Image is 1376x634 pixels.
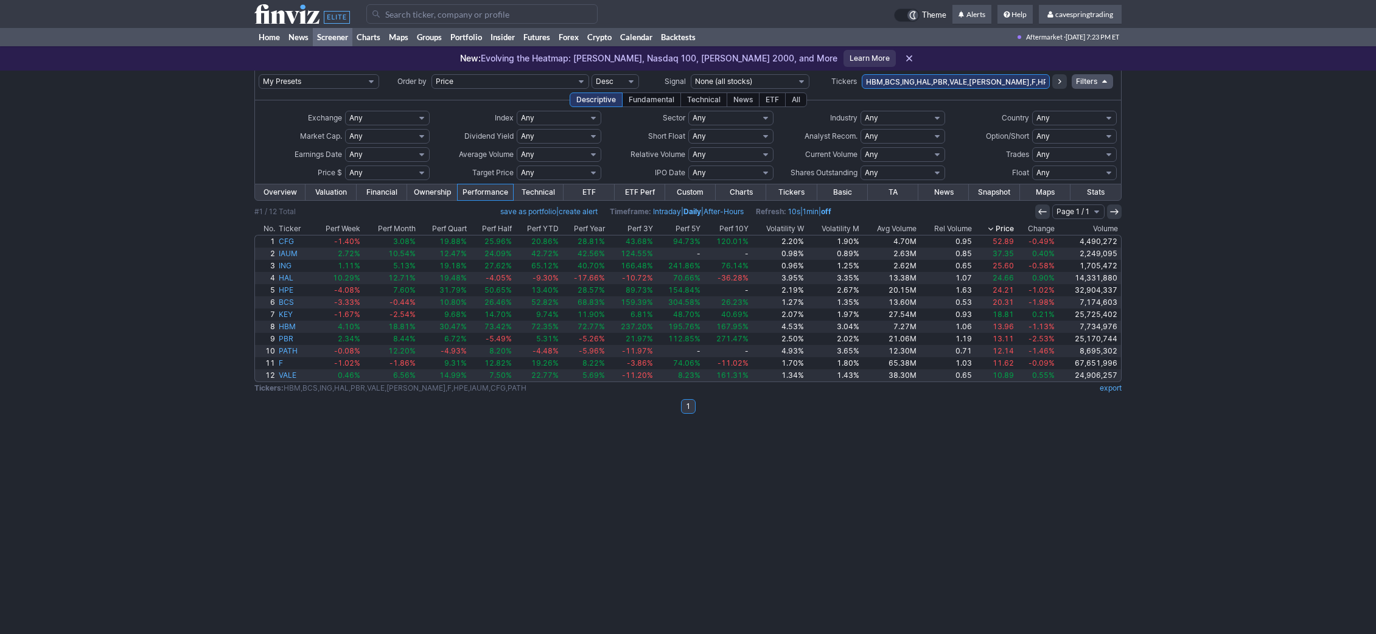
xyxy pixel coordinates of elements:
a: 0.89% [806,248,861,260]
span: 19.88% [439,237,467,246]
span: 42.56% [578,249,605,258]
div: Fundamental [622,92,681,107]
span: 10.54% [388,249,416,258]
a: CFG [277,235,311,248]
a: 72.77% [561,321,607,333]
span: 27.62% [484,261,512,270]
a: Filters [1072,74,1113,89]
a: Screener [313,28,352,46]
span: 11.90% [578,310,605,319]
a: Futures [519,28,554,46]
a: 2.67% [806,284,861,296]
a: News [918,184,969,200]
a: create alert [559,207,598,216]
span: 14.70% [484,310,512,319]
a: - [702,284,750,296]
span: 28.57% [578,285,605,294]
span: 26.23% [721,298,749,307]
a: 3.08% [362,235,417,248]
span: 31.79% [439,285,467,294]
a: 7,734,976 [1056,321,1121,333]
a: 1.07 [918,272,974,284]
a: 50.65% [469,284,513,296]
a: 2.34% [311,333,362,345]
a: 19.88% [417,235,469,248]
a: 73.42% [469,321,513,333]
span: -4.08% [334,285,360,294]
span: cavespringtrading [1055,10,1113,19]
span: 52.82% [531,298,559,307]
span: 52.89 [993,237,1014,246]
span: 12.47% [439,249,467,258]
span: 19.18% [439,261,467,270]
a: 2.63M [861,248,919,260]
a: 40.69% [702,308,750,321]
a: 24.21 [974,284,1016,296]
a: cavespringtrading [1039,5,1122,24]
a: 0.96% [750,260,806,272]
a: 89.73% [607,284,655,296]
a: Alerts [952,5,991,24]
a: 13.38M [861,272,919,284]
span: 40.69% [721,310,749,319]
span: -0.44% [389,298,416,307]
a: Custom [665,184,716,200]
a: 2.72% [311,248,362,260]
a: 20.15M [861,284,919,296]
a: 167.95% [702,321,750,333]
span: 20.86% [531,237,559,246]
span: 5.13% [393,261,416,270]
a: -3.33% [311,296,362,308]
span: 24.09% [484,249,512,258]
span: 154.84% [668,285,700,294]
a: 0.40% [1016,248,1056,260]
span: 9.68% [444,310,467,319]
a: off [821,207,831,216]
a: 30.47% [417,321,469,333]
span: 18.81 [993,310,1014,319]
a: 1min [803,207,819,216]
a: 20.31 [974,296,1016,308]
a: 241.86% [655,260,703,272]
a: 12.71% [362,272,417,284]
a: 31.79% [417,284,469,296]
span: 28.81% [578,237,605,246]
a: 18.81 [974,308,1016,321]
a: -1.02% [1016,284,1056,296]
a: 25.60 [974,260,1016,272]
a: IAUM [277,248,311,260]
a: Snapshot [969,184,1019,200]
a: Valuation [306,184,356,200]
span: 241.86% [668,261,700,270]
a: 10s [788,207,800,216]
a: 1.35% [806,296,861,308]
span: 13.96 [993,322,1014,331]
a: 2.50% [750,333,806,345]
a: -10.72% [607,272,655,284]
a: -1.13% [1016,321,1056,333]
a: ETF [564,184,614,200]
a: 2.62M [861,260,919,272]
a: 28.81% [561,235,607,248]
a: 3 [255,260,277,272]
a: 9.68% [417,308,469,321]
a: 3.35% [806,272,861,284]
a: 5.13% [362,260,417,272]
a: 21.97% [607,333,655,345]
a: 0.95 [918,235,974,248]
a: 18.81% [362,321,417,333]
a: 10.54% [362,248,417,260]
a: 72.35% [514,321,561,333]
span: 0.40% [1032,249,1055,258]
span: -1.02% [1029,285,1055,294]
span: -9.30% [533,273,559,282]
span: -10.72% [622,273,653,282]
a: Performance [458,184,513,200]
a: 26.46% [469,296,513,308]
a: 6.72% [417,333,469,345]
span: Theme [922,9,946,22]
a: 10.80% [417,296,469,308]
span: 72.77% [578,322,605,331]
a: 0.93 [918,308,974,321]
a: 9 [255,333,277,345]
